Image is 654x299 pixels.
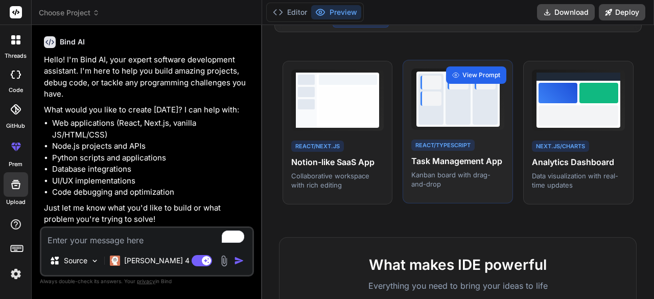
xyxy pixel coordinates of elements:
li: Node.js projects and APIs [52,141,252,152]
h4: Analytics Dashboard [532,156,625,168]
button: Download [537,4,595,20]
button: Preview [311,5,361,19]
p: Collaborative workspace with rich editing [291,171,384,190]
textarea: To enrich screen reader interactions, please activate Accessibility in Grammarly extension settings [41,228,252,246]
li: Web applications (React, Next.js, vanilla JS/HTML/CSS) [52,118,252,141]
p: What would you like to create [DATE]? I can help with: [44,104,252,116]
p: [PERSON_NAME] 4 S.. [124,256,200,266]
p: Just let me know what you'd like to build or what problem you're trying to solve! [44,202,252,225]
li: Python scripts and applications [52,152,252,164]
label: Upload [6,198,26,206]
p: Kanban board with drag-and-drop [411,170,504,189]
div: Next.js/Charts [532,141,589,152]
img: settings [7,265,25,283]
span: Choose Project [39,8,100,18]
li: Database integrations [52,164,252,175]
li: UI/UX implementations [52,175,252,187]
img: Pick Models [90,257,99,265]
li: Code debugging and optimization [52,187,252,198]
div: React/Next.js [291,141,344,152]
h4: Notion-like SaaS App [291,156,384,168]
img: icon [234,256,244,266]
label: GitHub [6,122,25,130]
h6: Bind AI [60,37,85,47]
span: privacy [137,278,155,284]
button: Deploy [599,4,645,20]
h2: What makes IDE powerful [296,254,620,275]
span: View Prompt [342,70,380,79]
span: View Prompt [583,70,621,79]
div: React/TypeScript [411,140,475,151]
label: threads [5,52,27,60]
p: Hello! I'm Bind AI, your expert software development assistant. I'm here to help you build amazin... [44,54,252,100]
img: Claude 4 Sonnet [110,256,120,266]
p: Everything you need to bring your ideas to life [296,280,620,292]
label: code [9,86,23,95]
span: View Prompt [462,71,500,80]
p: Always double-check its answers. Your in Bind [40,277,254,286]
p: Source [64,256,87,266]
button: Editor [269,5,311,19]
img: attachment [218,255,230,267]
h4: Task Management App [411,155,504,167]
p: Data visualization with real-time updates [532,171,625,190]
label: prem [9,160,22,169]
